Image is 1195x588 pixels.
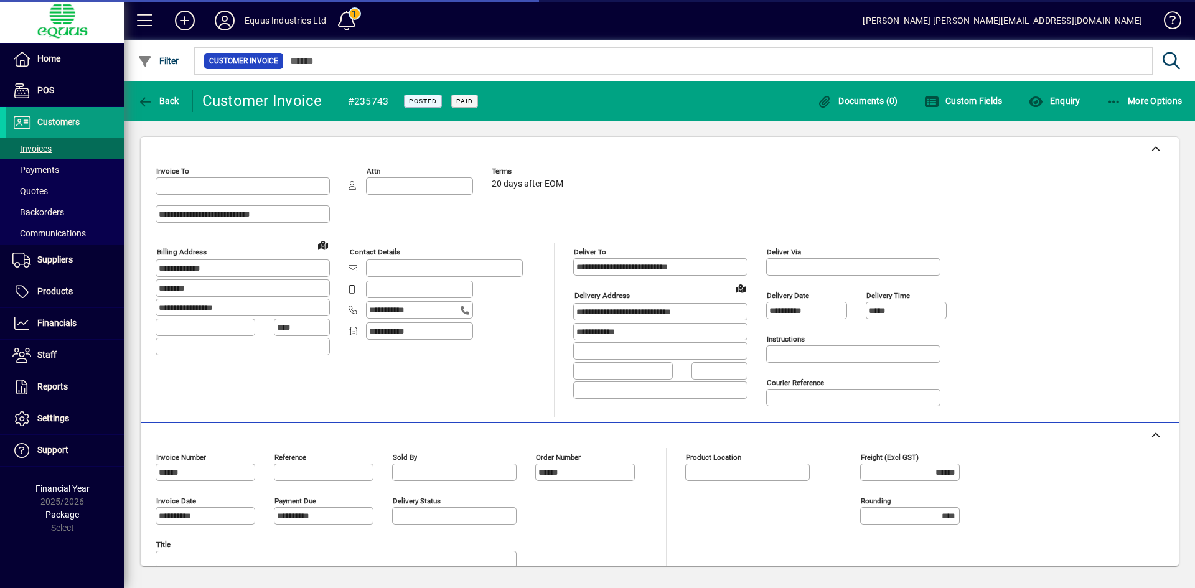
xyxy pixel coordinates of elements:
[12,144,52,154] span: Invoices
[202,91,322,111] div: Customer Invoice
[6,138,124,159] a: Invoices
[138,56,179,66] span: Filter
[767,248,801,256] mat-label: Deliver via
[767,291,809,300] mat-label: Delivery date
[35,483,90,493] span: Financial Year
[6,245,124,276] a: Suppliers
[138,96,179,106] span: Back
[924,96,1003,106] span: Custom Fields
[1025,90,1083,112] button: Enquiry
[12,207,64,217] span: Backorders
[814,90,901,112] button: Documents (0)
[134,50,182,72] button: Filter
[156,540,171,549] mat-label: Title
[6,180,124,202] a: Quotes
[1107,96,1183,106] span: More Options
[313,235,333,254] a: View on map
[861,497,891,505] mat-label: Rounding
[274,497,316,505] mat-label: Payment due
[6,75,124,106] a: POS
[37,413,69,423] span: Settings
[456,97,473,105] span: Paid
[37,117,80,127] span: Customers
[6,308,124,339] a: Financials
[574,248,606,256] mat-label: Deliver To
[1155,2,1179,43] a: Knowledge Base
[731,278,751,298] a: View on map
[12,228,86,238] span: Communications
[124,90,193,112] app-page-header-button: Back
[6,435,124,466] a: Support
[6,403,124,434] a: Settings
[37,254,73,264] span: Suppliers
[37,350,57,360] span: Staff
[1104,90,1186,112] button: More Options
[274,453,306,462] mat-label: Reference
[6,371,124,403] a: Reports
[134,90,182,112] button: Back
[767,378,824,387] mat-label: Courier Reference
[37,85,54,95] span: POS
[492,179,563,189] span: 20 days after EOM
[767,335,805,343] mat-label: Instructions
[393,497,441,505] mat-label: Delivery status
[12,165,59,175] span: Payments
[37,318,77,328] span: Financials
[409,97,437,105] span: Posted
[1028,96,1080,106] span: Enquiry
[37,286,73,296] span: Products
[6,159,124,180] a: Payments
[6,223,124,244] a: Communications
[393,453,417,462] mat-label: Sold by
[6,44,124,75] a: Home
[37,54,60,63] span: Home
[367,167,380,175] mat-label: Attn
[817,96,898,106] span: Documents (0)
[536,453,581,462] mat-label: Order number
[37,381,68,391] span: Reports
[205,9,245,32] button: Profile
[686,453,741,462] mat-label: Product location
[863,11,1142,30] div: [PERSON_NAME] [PERSON_NAME][EMAIL_ADDRESS][DOMAIN_NAME]
[45,510,79,520] span: Package
[37,445,68,455] span: Support
[861,453,919,462] mat-label: Freight (excl GST)
[156,453,206,462] mat-label: Invoice number
[492,167,566,175] span: Terms
[156,167,189,175] mat-label: Invoice To
[209,55,278,67] span: Customer Invoice
[6,340,124,371] a: Staff
[6,276,124,307] a: Products
[12,186,48,196] span: Quotes
[921,90,1006,112] button: Custom Fields
[866,291,910,300] mat-label: Delivery time
[6,202,124,223] a: Backorders
[156,497,196,505] mat-label: Invoice date
[165,9,205,32] button: Add
[348,91,389,111] div: #235743
[245,11,327,30] div: Equus Industries Ltd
